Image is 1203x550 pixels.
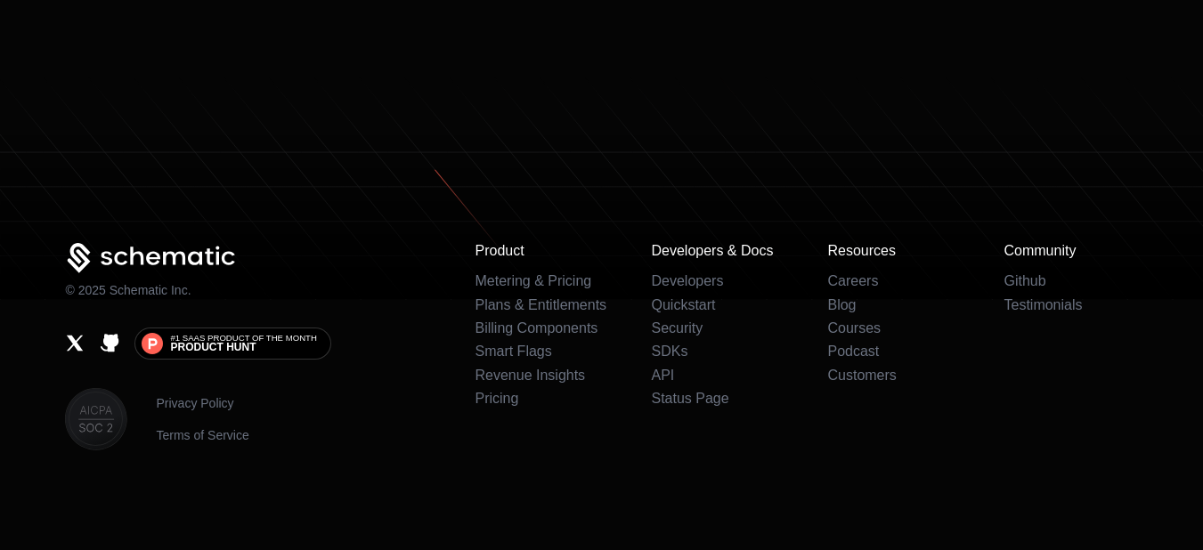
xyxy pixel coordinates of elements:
a: Quickstart [651,297,715,312]
a: SDKs [651,344,687,359]
span: Product Hunt [170,342,256,352]
a: Plans & Entitlements [475,297,606,312]
a: X [65,333,85,353]
span: #1 SaaS Product of the Month [170,334,316,343]
a: Security [651,320,703,336]
a: Careers [827,273,878,288]
a: #1 SaaS Product of the MonthProduct Hunt [134,328,330,360]
a: API [651,368,674,383]
a: Metering & Pricing [475,273,591,288]
h3: Resources [827,243,961,259]
h3: Product [475,243,608,259]
h3: Developers & Docs [651,243,784,259]
a: Developers [651,273,723,288]
img: SOC II & Aicapa [65,388,127,450]
a: Billing Components [475,320,597,336]
a: Customers [827,368,896,383]
a: Status Page [651,391,728,406]
a: Github [1004,273,1045,288]
p: © 2025 Schematic Inc. [65,281,191,299]
a: Testimonials [1004,297,1082,312]
a: Smart Flags [475,344,551,359]
a: Blog [827,297,856,312]
a: Courses [827,320,881,336]
a: Podcast [827,344,879,359]
a: Pricing [475,391,518,406]
a: Github [100,333,120,353]
a: Revenue Insights [475,368,585,383]
h3: Community [1004,243,1137,259]
a: Privacy Policy [156,394,248,412]
a: Terms of Service [156,426,248,444]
